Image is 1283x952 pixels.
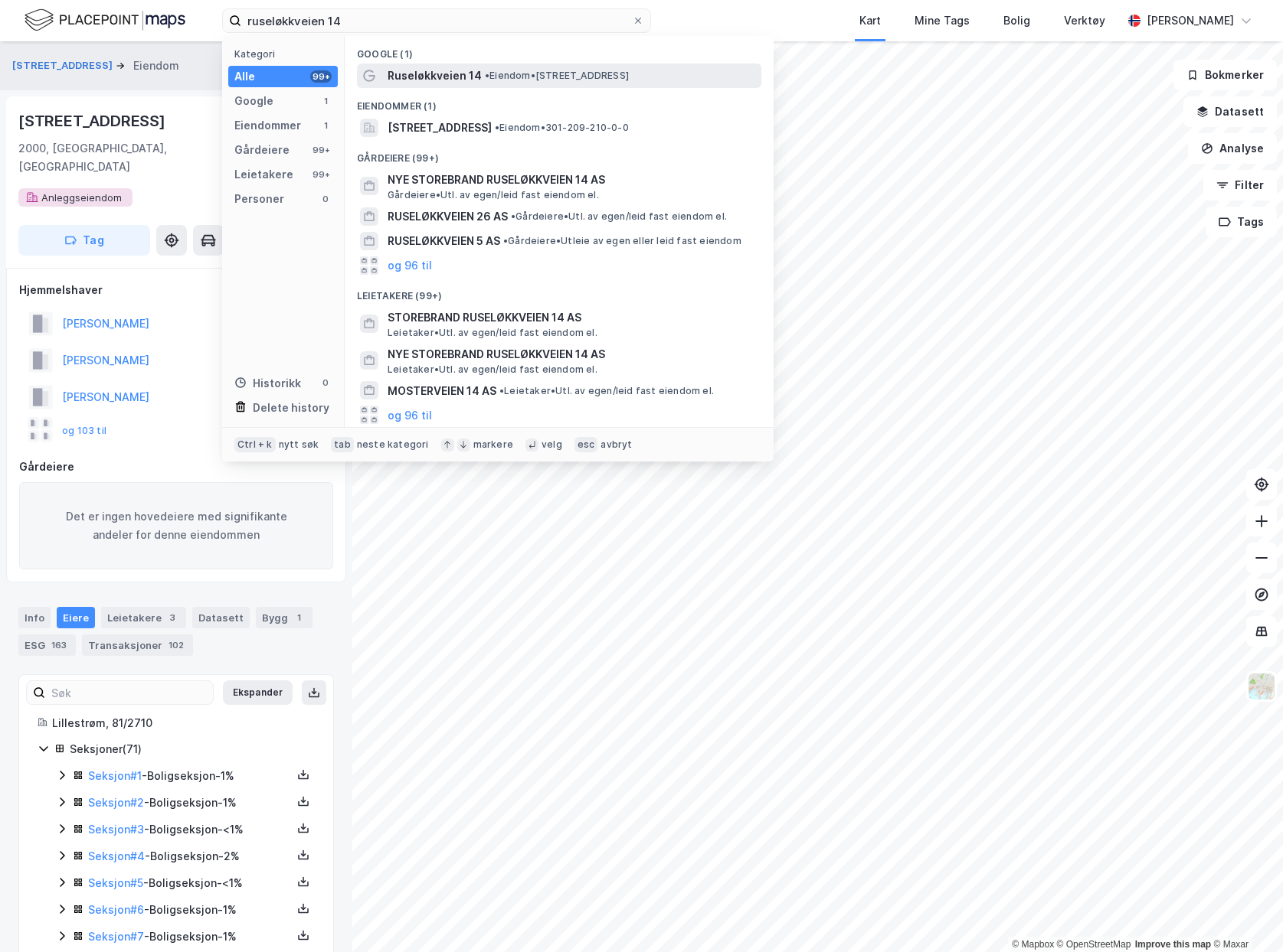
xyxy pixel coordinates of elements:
[388,256,432,275] button: og 96 til
[48,637,70,653] div: 163
[345,88,774,116] div: Eiendommer (1)
[388,207,508,226] span: RUSELØKKVEIEN 26 AS
[388,308,755,327] span: STOREBRAND RUSELØKKVEIEN 14 AS
[1206,207,1277,237] button: Tags
[234,116,301,135] div: Eiendommer
[256,607,313,628] div: Bygg
[19,281,333,299] div: Hjemmelshaver
[1188,133,1277,164] button: Analyse
[45,681,213,704] input: Søk
[345,36,774,64] div: Google (1)
[234,48,338,60] div: Kategori
[88,769,142,782] a: Seksjon#1
[1135,939,1211,950] a: Improve this map
[473,439,513,451] div: markere
[88,874,292,892] div: - Boligseksjon - <1%
[1012,939,1054,950] a: Mapbox
[1247,672,1276,701] img: Z
[18,139,246,176] div: 2000, [GEOGRAPHIC_DATA], [GEOGRAPHIC_DATA]
[70,740,315,758] div: Seksjoner ( 71 )
[485,70,629,82] span: Eiendom • [STREET_ADDRESS]
[1206,879,1283,952] iframe: Chat Widget
[133,57,179,75] div: Eiendom
[319,377,332,389] div: 0
[291,610,306,625] div: 1
[1064,11,1105,30] div: Verktøy
[88,901,292,919] div: - Boligseksjon - 1%
[234,165,293,184] div: Leietakere
[503,235,508,246] span: •
[25,7,185,34] img: logo.f888ab2527a4732fd821a326f86c7f29.svg
[1203,170,1277,201] button: Filter
[57,607,95,628] div: Eiere
[88,930,144,943] a: Seksjon#7
[88,823,144,836] a: Seksjon#3
[88,849,145,862] a: Seksjon#4
[88,796,144,809] a: Seksjon#2
[1183,96,1277,127] button: Datasett
[223,680,293,705] button: Ekspander
[88,794,292,812] div: - Boligseksjon - 1%
[388,189,599,201] span: Gårdeiere • Utl. av egen/leid fast eiendom el.
[253,399,329,417] div: Delete history
[18,607,51,628] div: Info
[234,141,290,159] div: Gårdeiere
[1147,11,1234,30] div: [PERSON_NAME]
[511,210,727,223] span: Gårdeiere • Utl. av egen/leid fast eiendom el.
[1057,939,1131,950] a: OpenStreetMap
[859,11,881,30] div: Kart
[319,119,332,132] div: 1
[234,67,255,86] div: Alle
[19,458,333,476] div: Gårdeiere
[574,437,598,452] div: esc
[234,190,284,208] div: Personer
[1003,11,1030,30] div: Bolig
[310,168,332,181] div: 99+
[331,437,354,452] div: tab
[88,928,292,946] div: - Boligseksjon - 1%
[499,385,504,396] span: •
[52,714,315,732] div: Lillestrøm, 81/2710
[388,345,755,364] span: NYE STOREBRAND RUSELØKKVEIEN 14 AS
[511,210,515,222] span: •
[19,482,333,569] div: Det er ingen hovedeiere med signifikante andeler for denne eiendommen
[503,235,741,247] span: Gårdeiere • Utleie av egen eller leid fast eiendom
[388,232,500,250] span: RUSELØKKVEIEN 5 AS
[88,767,292,785] div: - Boligseksjon - 1%
[279,439,319,451] div: nytt søk
[310,144,332,156] div: 99+
[18,109,169,133] div: [STREET_ADDRESS]
[241,9,632,32] input: Søk på adresse, matrikkel, gårdeiere, leietakere eller personer
[88,820,292,839] div: - Boligseksjon - <1%
[18,634,76,656] div: ESG
[18,225,150,256] button: Tag
[499,385,714,397] span: Leietaker • Utl. av egen/leid fast eiendom el.
[12,58,116,73] button: [STREET_ADDRESS]
[495,122,629,134] span: Eiendom • 301-209-210-0-0
[485,70,489,81] span: •
[165,637,187,653] div: 102
[388,382,496,400] span: MOSTERVEIEN 14 AS
[601,439,632,451] div: avbryt
[88,903,144,916] a: Seksjon#6
[234,92,273,110] div: Google
[319,95,332,107] div: 1
[388,364,597,376] span: Leietaker • Utl. av egen/leid fast eiendom el.
[357,439,429,451] div: neste kategori
[310,70,332,83] div: 99+
[915,11,970,30] div: Mine Tags
[345,140,774,168] div: Gårdeiere (99+)
[234,374,301,393] div: Historikk
[165,610,180,625] div: 3
[319,193,332,205] div: 0
[388,406,432,424] button: og 96 til
[1206,879,1283,952] div: Kontrollprogram for chat
[192,607,250,628] div: Datasett
[388,327,597,339] span: Leietaker • Utl. av egen/leid fast eiendom el.
[101,607,186,628] div: Leietakere
[388,171,755,189] span: NYE STOREBRAND RUSELØKKVEIEN 14 AS
[82,634,193,656] div: Transaksjoner
[88,847,292,866] div: - Boligseksjon - 2%
[542,439,562,451] div: velg
[495,122,499,133] span: •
